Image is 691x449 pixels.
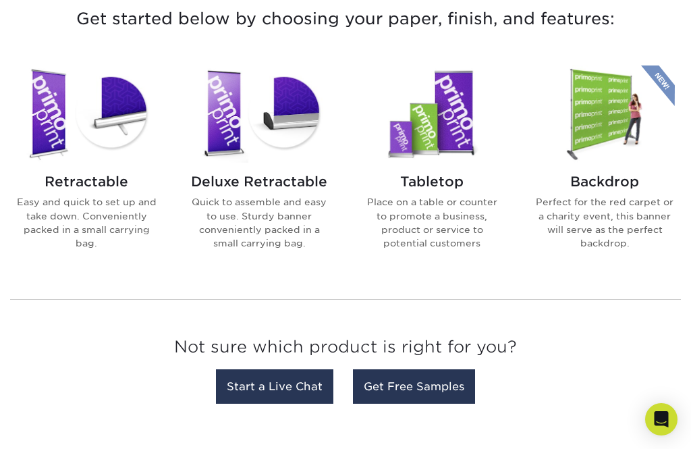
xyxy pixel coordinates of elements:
[189,195,329,250] p: Quick to assemble and easy to use. Sturdy banner conveniently packed in a small carrying bag.
[10,327,681,373] h3: Not sure which product is right for you?
[189,174,329,190] h2: Deluxe Retractable
[189,65,329,272] a: Deluxe Retractable Banner Stands Deluxe Retractable Quick to assemble and easy to use. Sturdy ban...
[362,65,502,163] img: Tabletop Banner Stands
[362,195,502,250] p: Place on a table or counter to promote a business, product or service to potential customers
[216,369,333,404] a: Start a Live Chat
[16,65,157,272] a: Retractable Banner Stands Retractable Easy and quick to set up and take down. Conveniently packed...
[3,408,115,444] iframe: Google Customer Reviews
[362,65,502,272] a: Tabletop Banner Stands Tabletop Place on a table or counter to promote a business, product or ser...
[641,65,675,106] img: New Product
[534,65,675,272] a: Backdrop Banner Stands Backdrop Perfect for the red carpet or a charity event, this banner will s...
[362,174,502,190] h2: Tabletop
[534,174,675,190] h2: Backdrop
[189,65,329,163] img: Deluxe Retractable Banner Stands
[534,65,675,163] img: Backdrop Banner Stands
[16,195,157,250] p: Easy and quick to set up and take down. Conveniently packed in a small carrying bag.
[645,403,678,435] div: Open Intercom Messenger
[534,195,675,250] p: Perfect for the red carpet or a charity event, this banner will serve as the perfect backdrop.
[16,174,157,190] h2: Retractable
[16,65,157,163] img: Retractable Banner Stands
[353,369,475,404] a: Get Free Samples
